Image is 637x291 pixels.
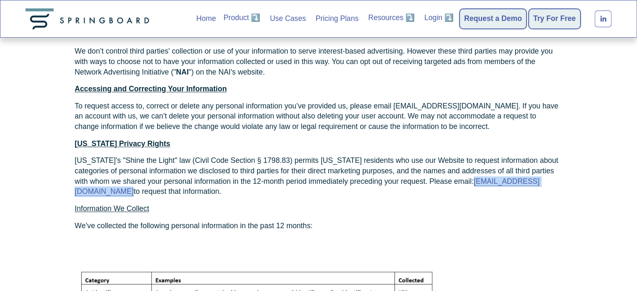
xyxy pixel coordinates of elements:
[315,12,358,26] a: Pricing Plans
[270,12,306,26] a: Use Cases
[75,204,149,213] span: Information We Collect
[595,10,611,27] a: LinkedIn
[75,155,562,197] p: [US_STATE]'s "Shine the Light" law (Civil Code Section § 1798.83) permits [US_STATE] residents wh...
[424,12,454,24] a: folder dropdown
[368,12,415,24] a: folder dropdown
[75,46,562,77] p: We don’t control third parties' collection or use of your information to serve interest-based adv...
[224,13,260,23] span: Product ⤵️
[75,101,562,132] p: To request access to, correct or delete any personal information you’ve provided us, please email...
[464,13,522,25] a: Request a Demo
[75,85,227,93] strong: Accessing and Correcting Your Information
[224,12,260,24] a: folder dropdown
[368,13,415,23] span: Resources ⤵️
[75,139,170,148] strong: [US_STATE] Privacy Rights
[75,221,562,231] p: We’ve collected the following personal information in the past 12 months:
[533,13,576,25] a: Try For Free
[26,8,153,29] img: Springboard Technologies
[176,68,188,76] strong: NAI
[196,12,216,26] a: Home
[424,13,454,23] span: Login ⤵️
